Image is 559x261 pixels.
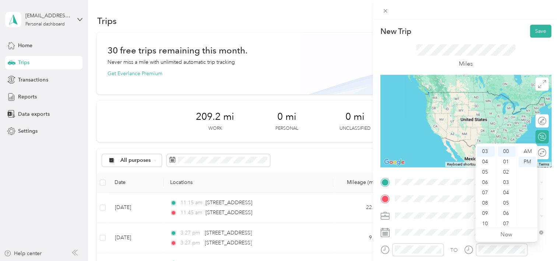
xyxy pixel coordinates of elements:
div: 03 [477,146,495,157]
div: 08 [477,198,495,208]
div: 05 [477,167,495,177]
div: AM [518,146,536,157]
div: 06 [498,208,516,219]
div: 02 [498,167,516,177]
img: Google [382,157,407,167]
button: Save [530,25,551,38]
div: 03 [498,177,516,188]
div: 07 [498,219,516,229]
div: 00 [498,146,516,157]
div: 07 [477,188,495,198]
div: 04 [498,188,516,198]
div: 10 [477,219,495,229]
p: New Trip [380,26,411,36]
a: Now [500,231,512,238]
div: PM [518,157,536,167]
div: 04 [477,157,495,167]
div: 09 [477,208,495,219]
iframe: Everlance-gr Chat Button Frame [518,220,559,261]
a: Open this area in Google Maps (opens a new window) [382,157,407,167]
div: 06 [477,177,495,188]
button: Keyboard shortcuts [447,162,479,167]
p: Miles [459,59,473,69]
div: 05 [498,198,516,208]
div: 01 [498,157,516,167]
div: TO [450,246,458,254]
